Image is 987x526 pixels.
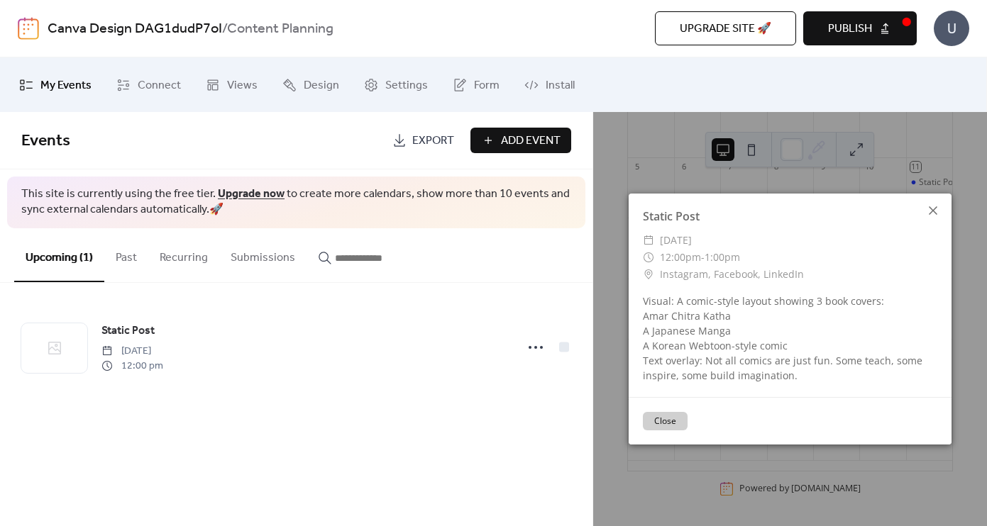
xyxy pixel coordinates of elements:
[643,232,654,249] div: ​
[272,63,350,106] a: Design
[138,74,181,96] span: Connect
[412,133,454,150] span: Export
[148,228,219,281] button: Recurring
[643,412,688,430] button: Close
[106,63,192,106] a: Connect
[21,125,70,157] span: Events
[514,63,585,106] a: Install
[803,11,917,45] button: Publish
[40,74,92,96] span: My Events
[546,74,575,96] span: Install
[218,183,285,205] a: Upgrade now
[9,63,102,106] a: My Events
[304,74,339,96] span: Design
[385,74,428,96] span: Settings
[48,16,222,43] a: Canva Design DAG1dudP7oI
[655,11,796,45] button: Upgrade site 🚀
[643,249,654,266] div: ​
[21,186,571,218] span: This site is currently using the free tier. to create more calendars, show more than 10 events an...
[501,133,561,150] span: Add Event
[629,208,952,225] div: Static Post
[18,17,39,40] img: logo
[701,250,705,264] span: -
[14,228,104,282] button: Upcoming (1)
[353,63,439,106] a: Settings
[195,63,268,106] a: Views
[104,228,148,281] button: Past
[680,21,771,38] span: Upgrade site 🚀
[101,322,155,340] a: Static Post
[227,16,333,43] b: Content Planning
[474,74,500,96] span: Form
[660,266,804,283] span: Instagram, Facebook, LinkedIn
[660,250,701,264] span: 12:00pm
[101,344,163,359] span: [DATE]
[629,293,952,383] div: Visual: A comic-style layout showing 3 book covers: Amar Chitra Katha A Japanese Manga A Korean W...
[470,128,571,153] button: Add Event
[219,228,307,281] button: Submissions
[101,323,155,340] span: Static Post
[660,232,692,249] span: [DATE]
[934,11,969,46] div: U
[643,266,654,283] div: ​
[828,21,872,38] span: Publish
[222,16,227,43] b: /
[442,63,510,106] a: Form
[101,359,163,374] span: 12:00 pm
[382,128,465,153] a: Export
[227,74,258,96] span: Views
[705,250,740,264] span: 1:00pm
